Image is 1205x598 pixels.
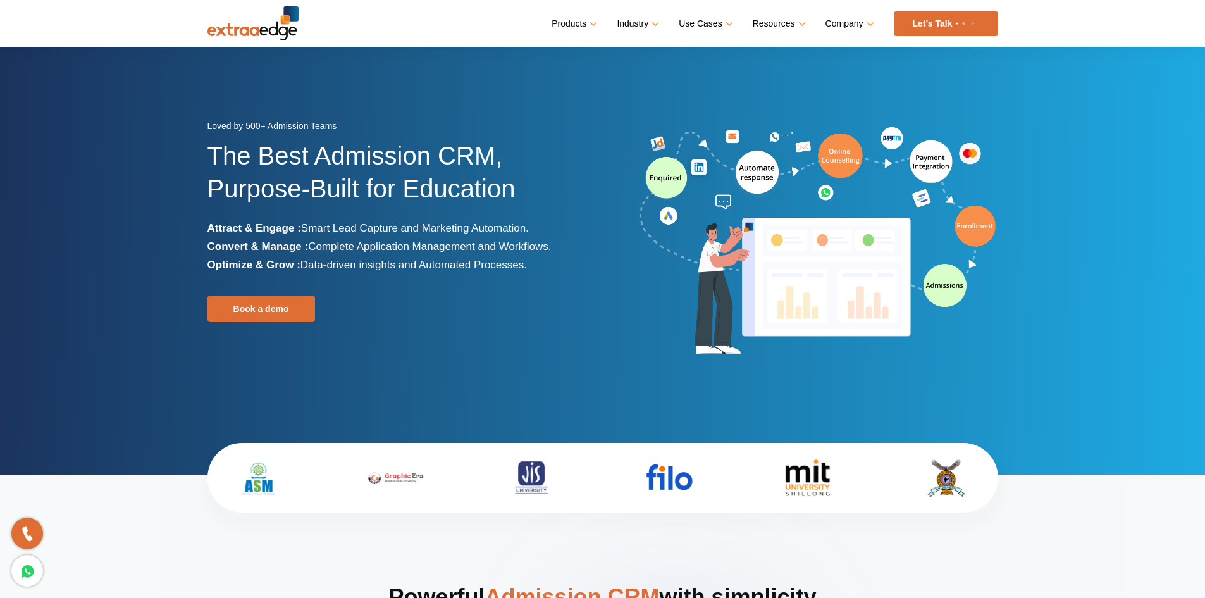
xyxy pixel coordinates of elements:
b: Optimize & Grow : [207,259,300,271]
b: Convert & Manage : [207,240,309,252]
a: Use Cases [679,15,730,33]
img: admission-software-home-page-header [638,124,998,360]
div: Loved by 500+ Admission Teams [207,117,593,139]
a: Industry [617,15,657,33]
span: Complete Application Management and Workflows. [308,240,551,252]
span: Data-driven insights and Automated Processes. [300,259,527,271]
a: Book a demo [207,296,315,322]
a: Resources [753,15,803,33]
a: Company [825,15,872,33]
a: Let’s Talk [894,11,998,36]
span: Smart Lead Capture and Marketing Automation. [301,222,529,234]
b: Attract & Engage : [207,222,301,234]
a: Products [552,15,595,33]
h1: The Best Admission CRM, Purpose-Built for Education [207,139,593,219]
